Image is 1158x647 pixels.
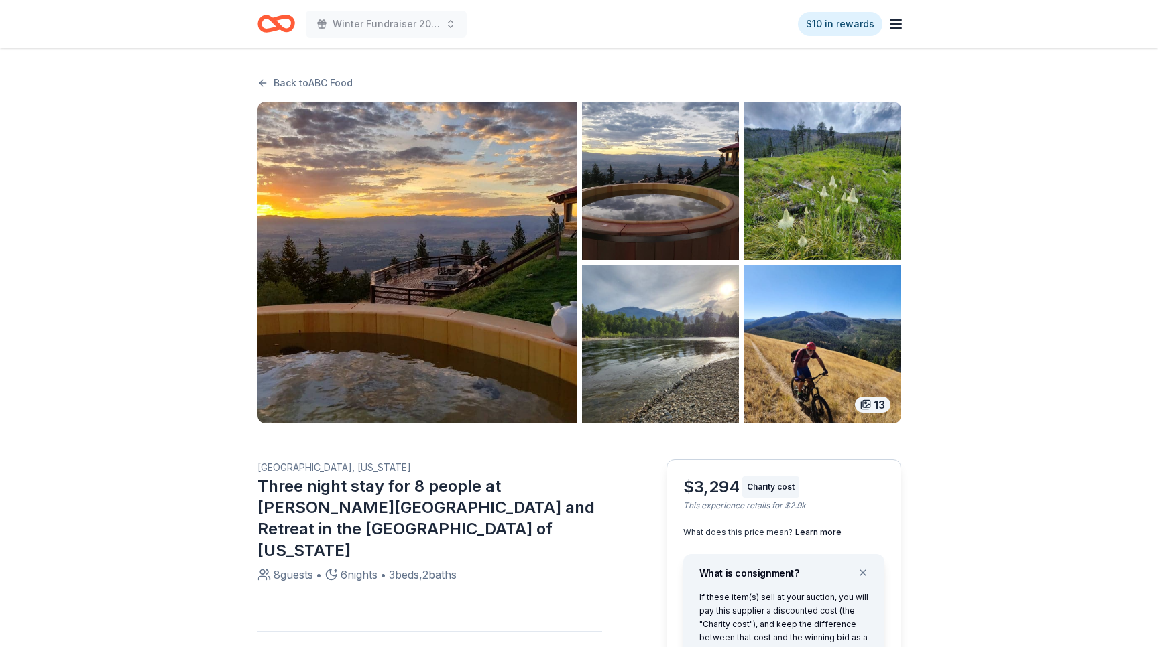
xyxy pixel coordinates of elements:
[742,476,799,498] div: Charity cost
[582,102,739,260] img: Listing photo
[744,265,901,423] img: Listing photo
[855,397,890,413] div: 13
[341,567,378,583] div: 6 nights
[316,567,322,583] div: •
[257,75,353,91] a: Back toABC Food
[582,265,739,423] img: Listing photo
[795,527,842,538] button: Learn more
[380,567,386,583] div: •
[744,102,901,260] img: Listing photo
[333,16,440,32] span: Winter Fundraiser 2025
[798,12,882,36] a: $10 in rewards
[257,102,901,423] button: Listing photoListing photoListing photoListing photoListing photo13
[274,567,313,583] div: 8 guests
[306,11,467,38] button: Winter Fundraiser 2025
[389,567,457,583] div: 3 beds, 2 baths
[683,527,884,538] div: What does this price mean?
[257,459,602,476] div: [GEOGRAPHIC_DATA], [US_STATE]
[257,102,577,423] img: Listing photo
[683,500,884,511] div: This experience retails for $2.9k
[257,476,602,561] div: Three night stay for 8 people at [PERSON_NAME][GEOGRAPHIC_DATA] and Retreat in the [GEOGRAPHIC_DA...
[257,8,295,40] a: Home
[699,567,799,579] span: What is consignment?
[683,476,740,498] div: $3,294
